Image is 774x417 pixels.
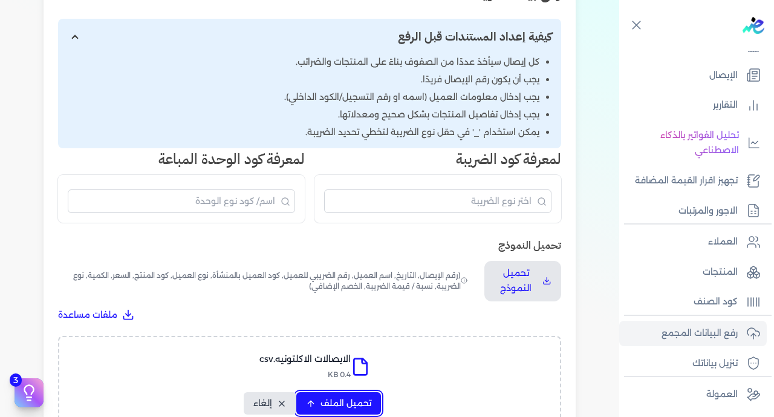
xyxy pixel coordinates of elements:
button: تحميل الملف [296,392,381,415]
p: الاجور والمرتبات [678,203,738,219]
span: إلغاء [253,397,272,410]
a: الاجور والمرتبات [619,199,767,224]
li: يجب إدخال تفاصيل المنتجات بشكل صحيح ومعدلاتها. [68,108,539,121]
p: تجهيز اقرار القيمة المضافة [635,173,738,189]
li: كل إيصال سيأخذ عددًا من الصفوف بناءً على المنتجات والضرائب. [68,56,539,68]
span: ملفات مساعدة [58,309,117,321]
p: تحميل النموذج [494,266,538,297]
a: رفع البيانات المجمع [619,321,767,346]
button: تحميل ملفات مساعدة [58,309,134,321]
a: كود الصنف [619,289,767,315]
a: تنزيل بياناتك [619,351,767,376]
p: التقارير [713,97,738,113]
a: الإيصال [619,63,767,88]
p: رفع البيانات المجمع [662,326,738,341]
button: تحميل النموذج [484,261,561,301]
a: المنتجات [619,260,767,285]
span: 3 [10,373,22,387]
p: تحليل الفواتير بالذكاء الاصطناعي [625,128,739,159]
input: البحث [68,189,295,213]
a: تحليل الفواتير بالذكاء الاصطناعي [619,123,767,163]
a: التقارير [619,93,767,118]
a: العملاء [619,229,767,255]
p: العملاء [708,234,738,250]
p: الإيصال [709,68,738,84]
p: تنزيل بياناتك [692,356,738,372]
p: الايصالات الاكلتونيه.csv [259,352,351,367]
a: تجهيز اقرار القيمة المضافة [619,168,767,194]
span: (رقم الإيصال, التاريخ, اسم العميل, رقم الضريبي للعميل, كود العميل بالمنشأة, نوع العميل, كود المنت... [58,261,470,301]
span: تحميل الملف [320,397,371,410]
p: كود الصنف [694,294,738,310]
li: يجب إدخال معلومات العميل (اسمه او رقم التسجيل/الكود الداخلي). [68,91,539,103]
button: إلغاء [244,392,296,415]
p: العمولة [706,387,738,402]
p: 0.4 KB [259,367,351,383]
h3: لمعرفة كود الضريبة [314,148,561,170]
button: 3 [15,378,44,407]
input: البحث [324,189,551,213]
img: logo [743,17,764,34]
h3: لمعرفة كود الوحدة المباعة [58,148,305,170]
a: العمولة [619,382,767,407]
li: يجب أن يكون رقم الإيصال فريدًا. [68,73,539,86]
p: المنتجات [703,264,738,280]
h3: تحميل النموذج [58,237,561,253]
li: يمكن استخدام '_' في حقل نوع الضريبة لتخطي تحديد الضريبة. [68,126,539,139]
